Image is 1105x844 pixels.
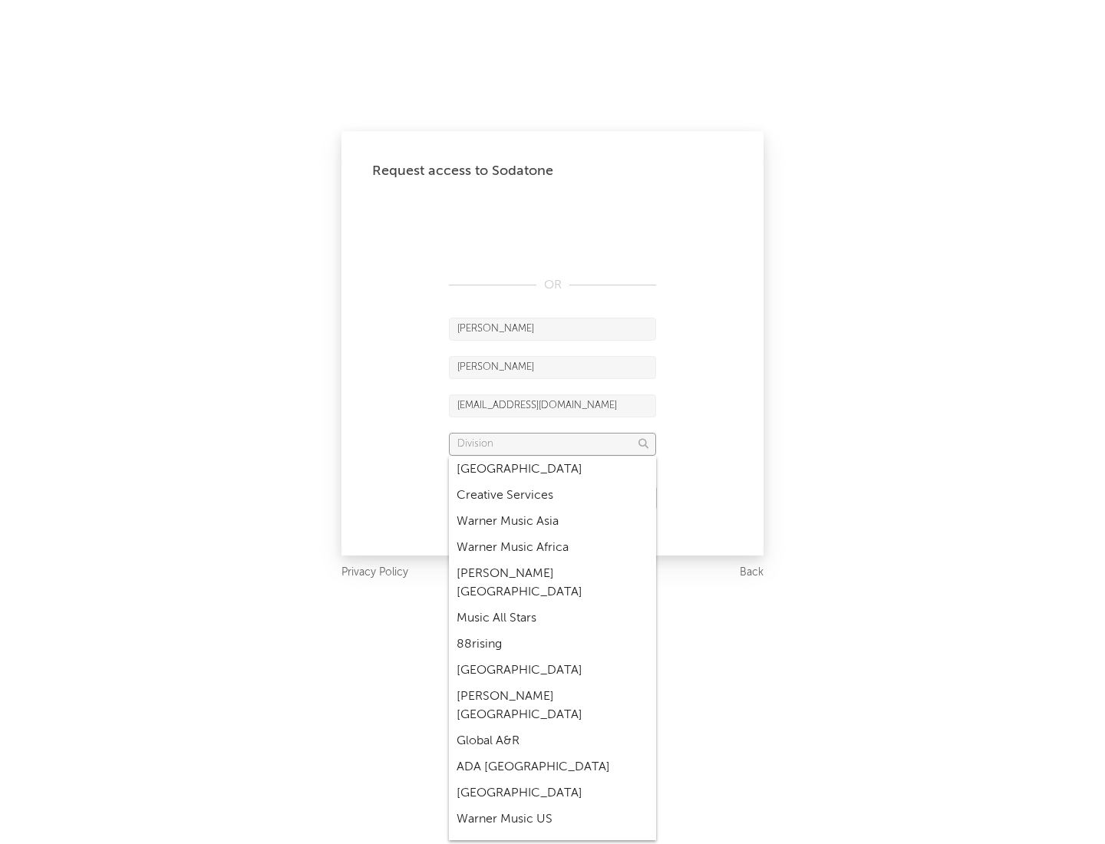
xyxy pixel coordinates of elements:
[372,162,733,180] div: Request access to Sodatone
[449,276,656,295] div: OR
[449,457,656,483] div: [GEOGRAPHIC_DATA]
[449,631,656,658] div: 88rising
[449,509,656,535] div: Warner Music Asia
[449,433,656,456] input: Division
[449,535,656,561] div: Warner Music Africa
[449,561,656,605] div: [PERSON_NAME] [GEOGRAPHIC_DATA]
[449,684,656,728] div: [PERSON_NAME] [GEOGRAPHIC_DATA]
[449,780,656,806] div: [GEOGRAPHIC_DATA]
[449,658,656,684] div: [GEOGRAPHIC_DATA]
[449,356,656,379] input: Last Name
[740,563,764,582] a: Back
[449,483,656,509] div: Creative Services
[449,806,656,832] div: Warner Music US
[449,605,656,631] div: Music All Stars
[449,394,656,417] input: Email
[449,318,656,341] input: First Name
[449,754,656,780] div: ADA [GEOGRAPHIC_DATA]
[341,563,408,582] a: Privacy Policy
[449,728,656,754] div: Global A&R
